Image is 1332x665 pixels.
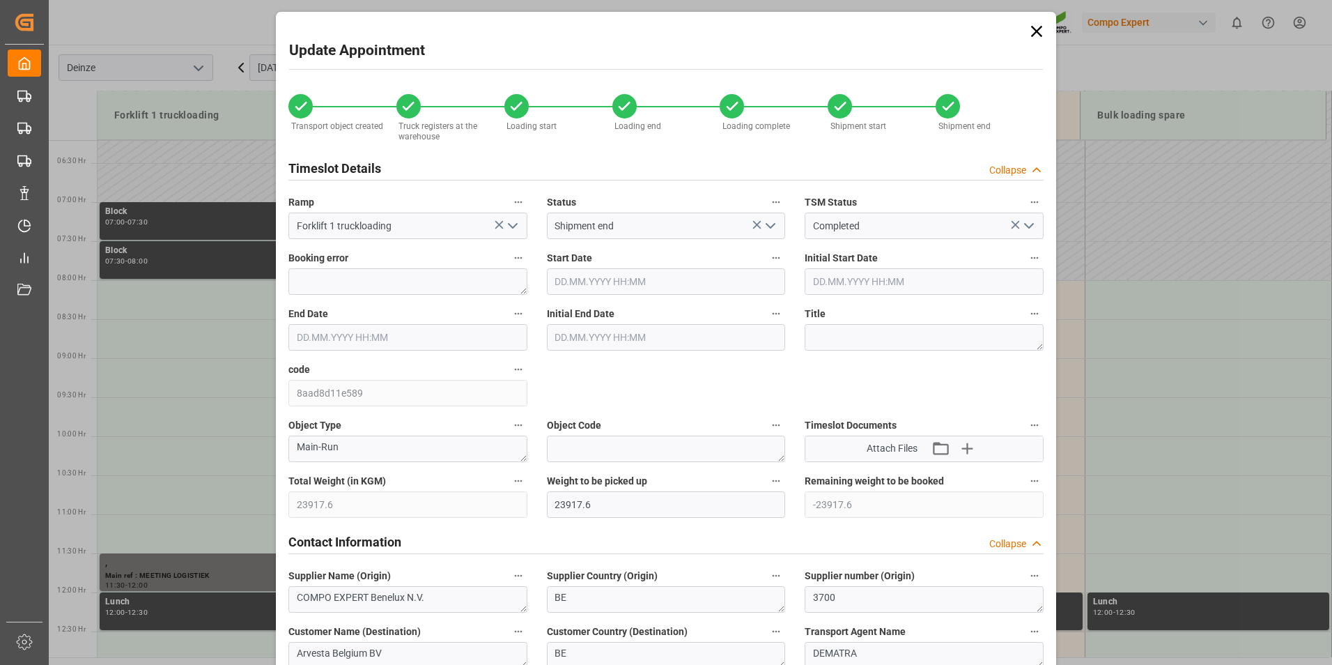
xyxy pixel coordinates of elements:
[1025,249,1044,267] button: Initial Start Date
[805,195,857,210] span: TSM Status
[288,474,386,489] span: Total Weight (in KGM)
[767,622,785,641] button: Customer Country (Destination)
[547,569,658,583] span: Supplier Country (Origin)
[830,121,886,131] span: Shipment start
[509,567,527,585] button: Supplier Name (Origin)
[767,567,785,585] button: Supplier Country (Origin)
[288,213,527,239] input: Type to search/select
[288,159,381,178] h2: Timeslot Details
[547,268,786,295] input: DD.MM.YYYY HH:MM
[288,586,527,613] textarea: COMPO EXPERT Benelux N.V.
[722,121,790,131] span: Loading complete
[291,121,383,131] span: Transport object created
[805,251,878,266] span: Initial Start Date
[288,307,328,321] span: End Date
[398,121,477,142] span: Truck registers at the warehouse
[289,40,425,62] h2: Update Appointment
[547,195,576,210] span: Status
[547,586,786,613] textarea: BE
[547,324,786,351] input: DD.MM.YYYY HH:MM
[1025,416,1044,434] button: Timeslot Documents
[1025,622,1044,641] button: Transport Agent Name
[509,249,527,267] button: Booking error
[867,441,917,456] span: Attach Files
[506,121,557,131] span: Loading start
[288,418,341,433] span: Object Type
[547,418,601,433] span: Object Code
[805,474,944,489] span: Remaining weight to be booked
[767,416,785,434] button: Object Code
[288,362,310,377] span: code
[501,215,522,237] button: open menu
[989,537,1026,551] div: Collapse
[509,193,527,211] button: Ramp
[759,215,780,237] button: open menu
[767,472,785,490] button: Weight to be picked up
[767,193,785,211] button: Status
[1025,472,1044,490] button: Remaining weight to be booked
[805,418,897,433] span: Timeslot Documents
[288,195,314,210] span: Ramp
[805,268,1044,295] input: DD.MM.YYYY HH:MM
[1025,567,1044,585] button: Supplier number (Origin)
[547,474,647,489] span: Weight to be picked up
[614,121,661,131] span: Loading end
[509,360,527,379] button: code
[547,251,592,266] span: Start Date
[1025,193,1044,211] button: TSM Status
[805,625,906,639] span: Transport Agent Name
[938,121,991,131] span: Shipment end
[989,163,1026,178] div: Collapse
[805,569,915,583] span: Supplier number (Origin)
[1025,305,1044,323] button: Title
[509,416,527,434] button: Object Type
[288,533,401,551] h2: Contact Information
[767,249,785,267] button: Start Date
[288,324,527,351] input: DD.MM.YYYY HH:MM
[547,625,688,639] span: Customer Country (Destination)
[805,307,826,321] span: Title
[288,569,391,583] span: Supplier Name (Origin)
[509,305,527,323] button: End Date
[509,472,527,490] button: Total Weight (in KGM)
[288,436,527,462] textarea: Main-Run
[547,213,786,239] input: Type to search/select
[288,625,421,639] span: Customer Name (Destination)
[547,307,614,321] span: Initial End Date
[288,251,348,266] span: Booking error
[509,622,527,641] button: Customer Name (Destination)
[767,305,785,323] button: Initial End Date
[805,586,1044,613] textarea: 3700
[1017,215,1038,237] button: open menu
